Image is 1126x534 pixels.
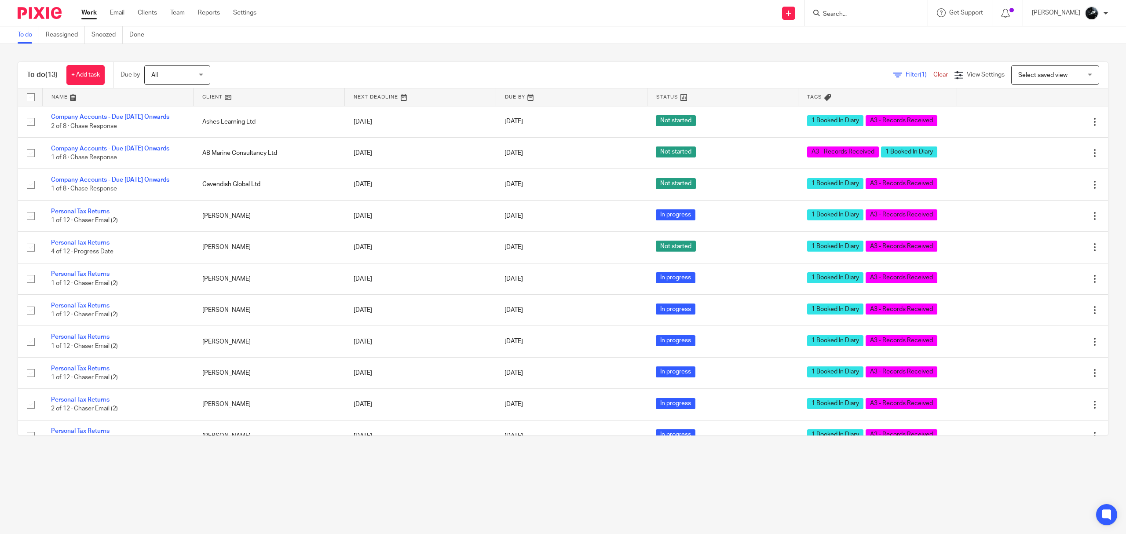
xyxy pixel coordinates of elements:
[505,433,523,439] span: [DATE]
[194,200,345,231] td: [PERSON_NAME]
[345,263,496,294] td: [DATE]
[807,398,863,409] span: 1 Booked In Diary
[81,8,97,17] a: Work
[822,11,901,18] input: Search
[656,241,696,252] span: Not started
[656,115,696,126] span: Not started
[807,241,863,252] span: 1 Booked In Diary
[656,335,695,346] span: In progress
[51,366,110,372] a: Personal Tax Returns
[194,263,345,294] td: [PERSON_NAME]
[51,123,117,129] span: 2 of 8 · Chase Response
[920,72,927,78] span: (1)
[807,429,863,440] span: 1 Booked In Diary
[656,429,695,440] span: In progress
[807,209,863,220] span: 1 Booked In Diary
[866,115,937,126] span: A3 - Records Received
[866,209,937,220] span: A3 - Records Received
[51,428,110,434] a: Personal Tax Returns
[807,304,863,315] span: 1 Booked In Diary
[656,304,695,315] span: In progress
[51,303,110,309] a: Personal Tax Returns
[51,208,110,215] a: Personal Tax Returns
[807,366,863,377] span: 1 Booked In Diary
[51,271,110,277] a: Personal Tax Returns
[66,65,105,85] a: + Add task
[866,304,937,315] span: A3 - Records Received
[194,137,345,168] td: AB Marine Consultancy Ltd
[505,276,523,282] span: [DATE]
[51,177,169,183] a: Company Accounts - Due [DATE] Onwards
[51,146,169,152] a: Company Accounts - Due [DATE] Onwards
[110,8,124,17] a: Email
[151,72,158,78] span: All
[194,232,345,263] td: [PERSON_NAME]
[46,26,85,44] a: Reassigned
[656,209,695,220] span: In progress
[194,326,345,357] td: [PERSON_NAME]
[949,10,983,16] span: Get Support
[51,374,118,380] span: 1 of 12 · Chaser Email (2)
[198,8,220,17] a: Reports
[1032,8,1080,17] p: [PERSON_NAME]
[807,95,822,99] span: Tags
[505,307,523,313] span: [DATE]
[866,398,937,409] span: A3 - Records Received
[505,244,523,250] span: [DATE]
[51,406,118,412] span: 2 of 12 · Chaser Email (2)
[121,70,140,79] p: Due by
[807,178,863,189] span: 1 Booked In Diary
[505,401,523,407] span: [DATE]
[345,232,496,263] td: [DATE]
[51,114,169,120] a: Company Accounts - Due [DATE] Onwards
[51,240,110,246] a: Personal Tax Returns
[129,26,151,44] a: Done
[91,26,123,44] a: Snoozed
[656,272,695,283] span: In progress
[881,146,937,157] span: 1 Booked In Diary
[505,370,523,376] span: [DATE]
[194,420,345,451] td: [PERSON_NAME]
[45,71,58,78] span: (13)
[505,119,523,125] span: [DATE]
[345,200,496,231] td: [DATE]
[656,398,695,409] span: In progress
[345,389,496,420] td: [DATE]
[505,181,523,187] span: [DATE]
[807,272,863,283] span: 1 Booked In Diary
[194,106,345,137] td: Ashes Learning Ltd
[933,72,948,78] a: Clear
[170,8,185,17] a: Team
[345,295,496,326] td: [DATE]
[656,366,695,377] span: In progress
[51,280,118,286] span: 1 of 12 · Chaser Email (2)
[345,420,496,451] td: [DATE]
[51,343,118,349] span: 1 of 12 · Chaser Email (2)
[345,169,496,200] td: [DATE]
[51,249,113,255] span: 4 of 12 · Progress Date
[656,146,696,157] span: Not started
[807,146,879,157] span: A3 - Records Received
[138,8,157,17] a: Clients
[866,178,937,189] span: A3 - Records Received
[233,8,256,17] a: Settings
[866,429,937,440] span: A3 - Records Received
[194,357,345,388] td: [PERSON_NAME]
[345,357,496,388] td: [DATE]
[505,339,523,345] span: [DATE]
[866,366,937,377] span: A3 - Records Received
[906,72,933,78] span: Filter
[807,115,863,126] span: 1 Booked In Diary
[1018,72,1068,78] span: Select saved view
[51,397,110,403] a: Personal Tax Returns
[194,389,345,420] td: [PERSON_NAME]
[345,326,496,357] td: [DATE]
[967,72,1005,78] span: View Settings
[345,106,496,137] td: [DATE]
[51,217,118,223] span: 1 of 12 · Chaser Email (2)
[51,334,110,340] a: Personal Tax Returns
[194,169,345,200] td: Cavendish Global Ltd
[51,154,117,161] span: 1 of 8 · Chase Response
[866,241,937,252] span: A3 - Records Received
[18,26,39,44] a: To do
